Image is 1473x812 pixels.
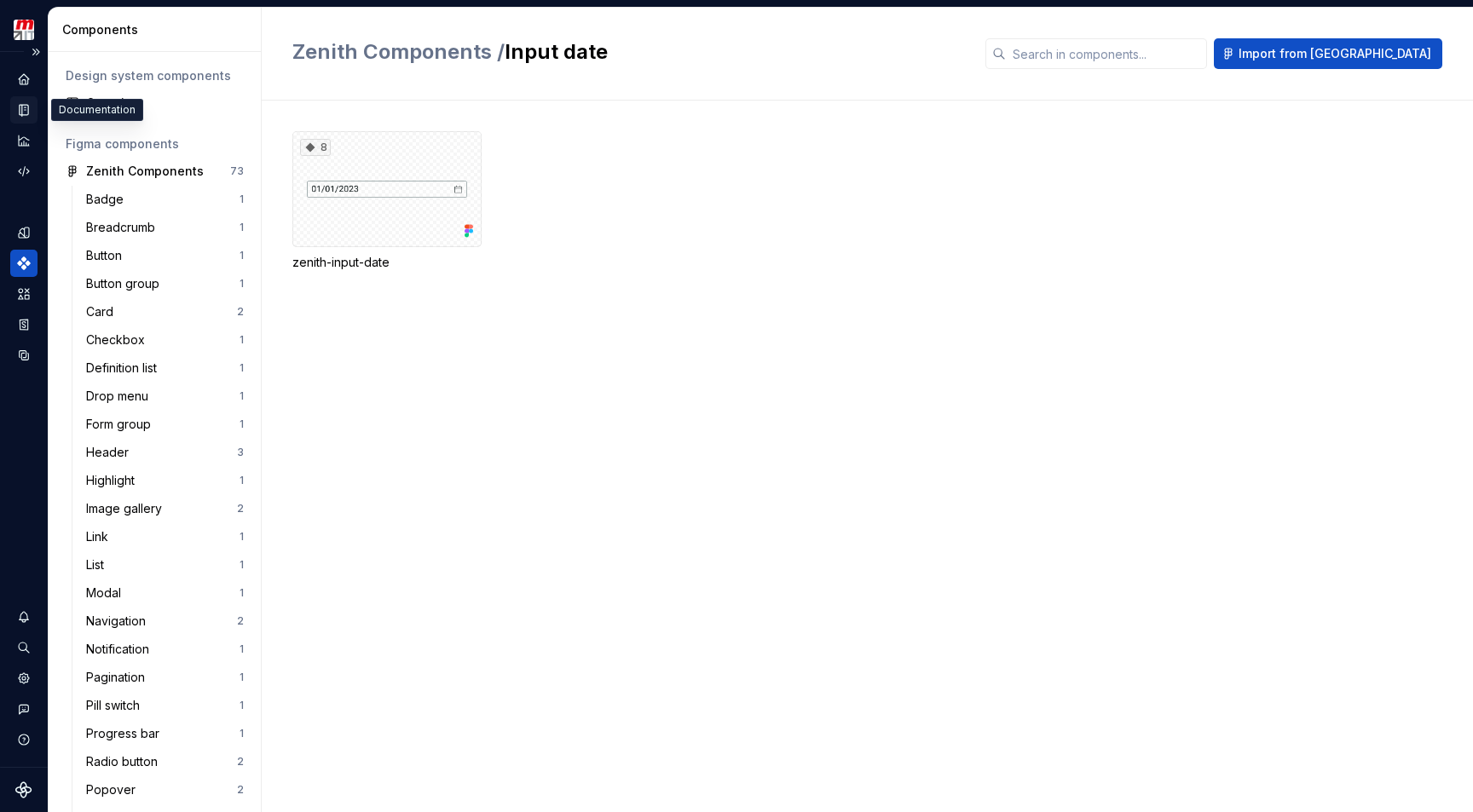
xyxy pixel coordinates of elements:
a: Image gallery2 [79,495,251,522]
div: Form group [86,416,158,433]
a: Code automation [10,158,38,185]
div: Notification [86,641,156,658]
a: Design tokens [10,219,38,246]
a: List1 [79,551,251,579]
div: Popover [86,781,142,798]
a: Progress bar1 [79,720,251,747]
div: Button [86,247,129,264]
a: Breadcrumb1 [79,214,251,241]
button: Search ⌘K [10,634,38,661]
a: Assets [10,280,38,308]
div: Design system components [66,67,244,84]
div: 2 [237,783,244,797]
a: Form group1 [79,411,251,438]
div: List [86,556,111,573]
a: Zenith Components73 [59,158,251,185]
a: Home [10,66,38,93]
span: Import from [GEOGRAPHIC_DATA] [1239,45,1431,62]
a: Overview [59,89,251,117]
img: e95d57dd-783c-4905-b3fc-0c5af85c8823.png [14,20,34,40]
a: Radio button2 [79,748,251,775]
a: Settings [10,665,38,692]
div: Definition list [86,360,164,377]
div: 1 [240,474,244,487]
a: Badge1 [79,186,251,213]
div: 73 [230,164,244,178]
div: Components [62,21,254,38]
a: Button group1 [79,270,251,297]
a: Highlight1 [79,467,251,494]
div: 1 [240,361,244,375]
a: Checkbox1 [79,326,251,354]
div: 1 [240,671,244,684]
a: Data sources [10,342,38,369]
a: Button1 [79,242,251,269]
div: Navigation [86,613,153,630]
a: Pagination1 [79,664,251,691]
div: Badge [86,191,130,208]
div: Modal [86,585,128,602]
a: Notification1 [79,636,251,663]
div: 8zenith-input-date [292,131,482,271]
div: 1 [240,558,244,572]
button: Import from [GEOGRAPHIC_DATA] [1214,38,1442,69]
div: 1 [240,642,244,656]
div: 1 [240,699,244,712]
a: Storybook stories [10,311,38,338]
div: Card [86,303,120,320]
div: 2 [237,755,244,769]
div: 1 [240,249,244,262]
div: Highlight [86,472,142,489]
a: Popover2 [79,776,251,803]
div: 1 [240,277,244,291]
a: Link1 [79,523,251,550]
a: Analytics [10,127,38,154]
a: Navigation2 [79,608,251,635]
input: Search in components... [1006,38,1207,69]
div: 1 [240,530,244,544]
a: Pill switch1 [79,692,251,719]
div: Progress bar [86,725,166,742]
div: 1 [240,418,244,431]
div: zenith-input-date [292,254,482,271]
div: 2 [237,305,244,319]
svg: Supernova Logo [15,781,32,798]
a: Components [10,250,38,277]
button: Notifications [10,603,38,631]
div: 3 [237,446,244,459]
button: Expand sidebar [24,40,48,64]
div: 1 [240,389,244,403]
div: Pill switch [86,697,147,714]
button: Contact support [10,695,38,723]
a: Card2 [79,298,251,325]
h2: Input date [292,38,965,66]
div: Drop menu [86,388,155,405]
div: Overview [86,95,244,112]
div: 1 [240,727,244,740]
div: 1 [240,193,244,206]
a: Documentation [10,96,38,124]
div: Link [86,528,115,545]
a: Definition list1 [79,354,251,382]
a: Drop menu1 [79,383,251,410]
div: Radio button [86,753,165,770]
div: Checkbox [86,331,152,348]
div: 1 [240,221,244,234]
div: Figma components [66,135,244,153]
div: Documentation [51,99,143,121]
div: Zenith Components [86,163,204,180]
